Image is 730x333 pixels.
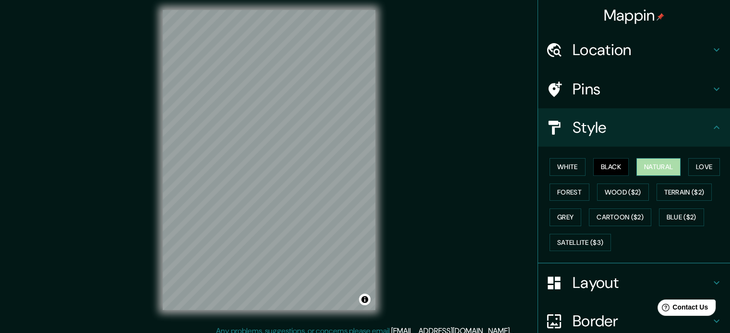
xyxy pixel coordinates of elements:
[597,184,649,201] button: Wood ($2)
[645,296,719,322] iframe: Help widget launcher
[538,108,730,147] div: Style
[593,158,629,176] button: Black
[538,31,730,69] div: Location
[550,208,581,226] button: Grey
[359,294,371,305] button: Toggle attribution
[604,6,665,25] h4: Mappin
[573,80,711,99] h4: Pins
[550,158,586,176] button: White
[163,10,375,310] canvas: Map
[573,311,711,331] h4: Border
[636,158,681,176] button: Natural
[573,273,711,292] h4: Layout
[573,40,711,59] h4: Location
[573,118,711,137] h4: Style
[538,70,730,108] div: Pins
[659,208,704,226] button: Blue ($2)
[550,184,589,201] button: Forest
[550,234,611,252] button: Satellite ($3)
[538,264,730,302] div: Layout
[657,184,712,201] button: Terrain ($2)
[688,158,720,176] button: Love
[657,13,664,21] img: pin-icon.png
[589,208,651,226] button: Cartoon ($2)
